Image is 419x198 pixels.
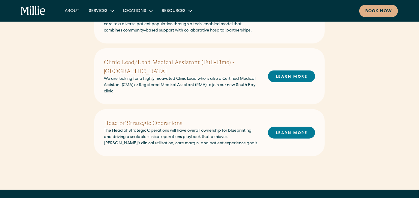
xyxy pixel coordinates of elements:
a: Book now [359,5,398,17]
div: Locations [123,8,146,14]
div: Locations [118,6,157,16]
h2: Head of Strategic Operations [104,119,258,128]
a: LEARN MORE [268,70,315,82]
div: Resources [162,8,185,14]
a: About [60,6,84,16]
div: Services [89,8,107,14]
h2: Clinic Lead/Lead Medical Assistant (Full-Time) - [GEOGRAPHIC_DATA] [104,58,258,76]
p: We are looking for a highly motivated Clinic Lead who is also a Certified Medical Assistant (CMA)... [104,76,258,95]
a: LEARN MORE [268,127,315,139]
div: Resources [157,6,196,16]
a: home [21,6,46,16]
p: The Head of Strategic Operations will have overall ownership for blueprinting and driving a scala... [104,128,258,147]
div: Book now [365,8,392,15]
div: Services [84,6,118,16]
